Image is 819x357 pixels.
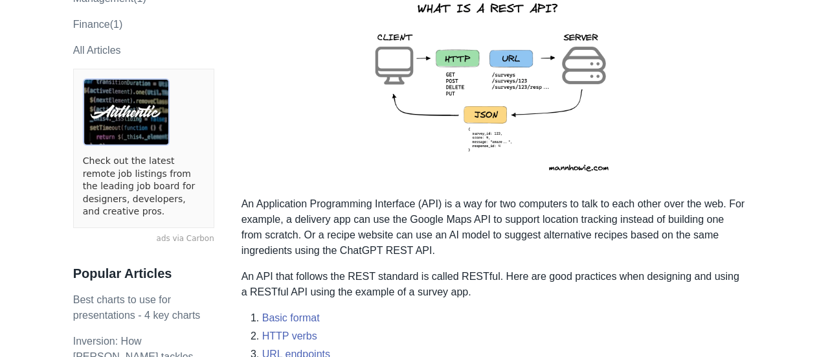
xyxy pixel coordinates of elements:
p: An Application Programming Interface (API) is a way for two computers to talk to each other over ... [241,196,746,259]
img: ads via Carbon [83,78,170,146]
a: Basic format [262,312,320,323]
h3: Popular Articles [73,266,214,282]
a: Finance(1) [73,19,122,30]
p: An API that follows the REST standard is called RESTful. Here are good practices when designing a... [241,269,746,300]
a: HTTP verbs [262,330,317,341]
a: ads via Carbon [73,233,214,245]
a: Check out the latest remote job listings from the leading job board for designers, developers, an... [83,155,205,218]
a: Best charts to use for presentations - 4 key charts [73,294,201,321]
a: All Articles [73,45,121,56]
